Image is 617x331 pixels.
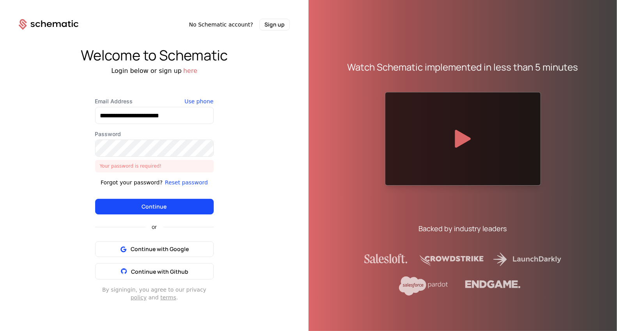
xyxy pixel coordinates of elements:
[131,294,147,301] a: policy
[184,97,213,105] button: Use phone
[95,263,214,280] button: Continue with Github
[95,199,214,214] button: Continue
[419,223,507,234] div: Backed by industry leaders
[101,179,163,186] div: Forgot your password?
[95,241,214,257] button: Continue with Google
[95,97,214,105] label: Email Address
[145,224,163,230] span: or
[95,130,214,138] label: Password
[131,245,189,253] span: Continue with Google
[259,19,290,30] button: Sign up
[348,61,578,73] div: Watch Schematic implemented in less than 5 minutes
[95,160,214,172] div: Your password is required!
[183,66,197,76] button: here
[165,179,208,186] button: Reset password
[189,21,253,28] span: No Schematic account?
[131,268,188,275] span: Continue with Github
[95,286,214,301] div: By signing in , you agree to our privacy and .
[160,294,176,301] a: terms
